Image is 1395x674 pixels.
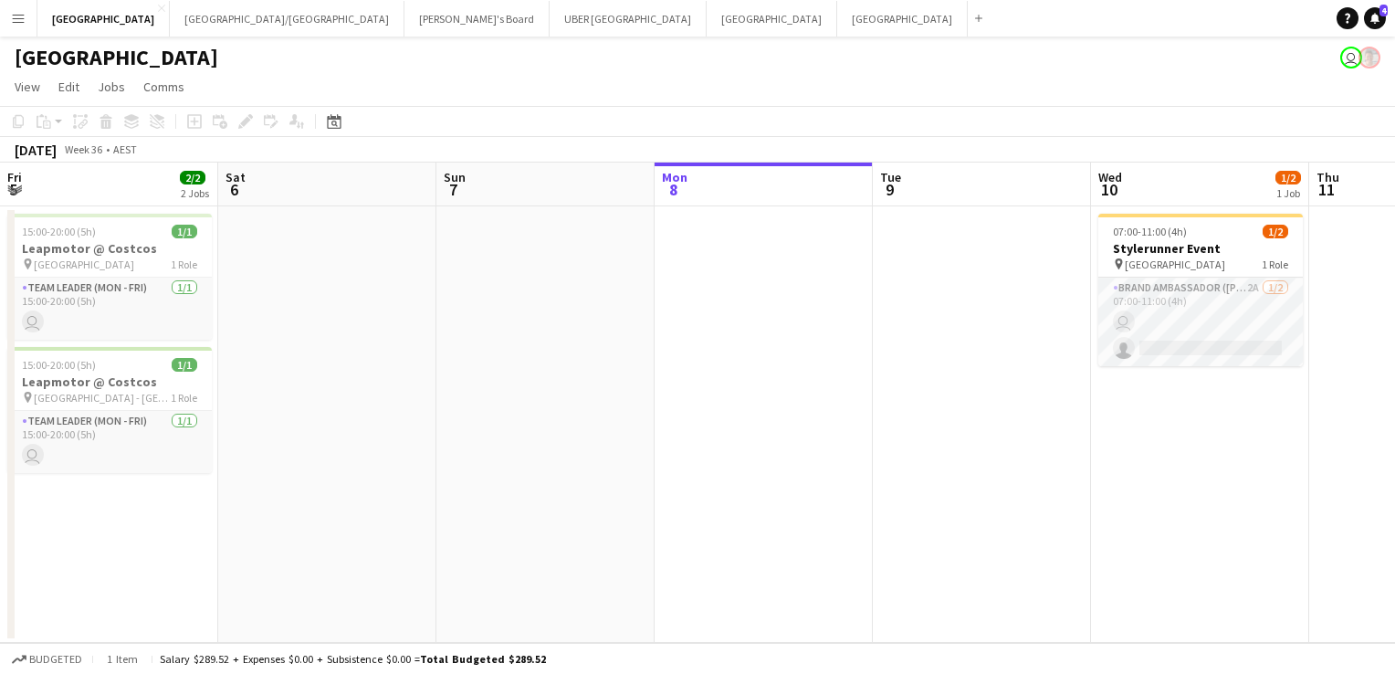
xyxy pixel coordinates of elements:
[550,1,707,37] button: UBER [GEOGRAPHIC_DATA]
[1340,47,1362,68] app-user-avatar: Tennille Moore
[90,75,132,99] a: Jobs
[7,411,212,473] app-card-role: Team Leader (Mon - Fri)1/115:00-20:00 (5h)
[1098,214,1303,366] app-job-card: 07:00-11:00 (4h)1/2Stylerunner Event [GEOGRAPHIC_DATA]1 RoleBrand Ambassador ([PERSON_NAME])2A1/2...
[1263,225,1288,238] span: 1/2
[170,1,404,37] button: [GEOGRAPHIC_DATA]/[GEOGRAPHIC_DATA]
[9,649,85,669] button: Budgeted
[662,169,687,185] span: Mon
[1379,5,1388,16] span: 4
[172,225,197,238] span: 1/1
[172,358,197,372] span: 1/1
[171,258,197,271] span: 1 Role
[7,169,22,185] span: Fri
[34,258,134,271] span: [GEOGRAPHIC_DATA]
[7,75,47,99] a: View
[444,169,466,185] span: Sun
[1098,240,1303,257] h3: Stylerunner Event
[22,358,96,372] span: 15:00-20:00 (5h)
[171,391,197,405] span: 1 Role
[1316,169,1339,185] span: Thu
[404,1,550,37] button: [PERSON_NAME]'s Board
[877,179,901,200] span: 9
[136,75,192,99] a: Comms
[181,186,209,200] div: 2 Jobs
[1125,258,1225,271] span: [GEOGRAPHIC_DATA]
[22,225,96,238] span: 15:00-20:00 (5h)
[100,652,144,666] span: 1 item
[7,214,212,340] app-job-card: 15:00-20:00 (5h)1/1Leapmotor @ Costcos [GEOGRAPHIC_DATA]1 RoleTeam Leader (Mon - Fri)1/115:00-20:...
[51,75,87,99] a: Edit
[7,347,212,473] app-job-card: 15:00-20:00 (5h)1/1Leapmotor @ Costcos [GEOGRAPHIC_DATA] - [GEOGRAPHIC_DATA]1 RoleTeam Leader (Mo...
[1113,225,1187,238] span: 07:00-11:00 (4h)
[15,79,40,95] span: View
[7,374,212,390] h3: Leapmotor @ Costcos
[1314,179,1339,200] span: 11
[707,1,837,37] button: [GEOGRAPHIC_DATA]
[180,171,205,184] span: 2/2
[1275,171,1301,184] span: 1/2
[29,653,82,666] span: Budgeted
[60,142,106,156] span: Week 36
[1358,47,1380,68] app-user-avatar: Victoria Hunt
[441,179,466,200] span: 7
[160,652,546,666] div: Salary $289.52 + Expenses $0.00 + Subsistence $0.00 =
[5,179,22,200] span: 5
[420,652,546,666] span: Total Budgeted $289.52
[113,142,137,156] div: AEST
[15,141,57,159] div: [DATE]
[1364,7,1386,29] a: 4
[7,240,212,257] h3: Leapmotor @ Costcos
[226,169,246,185] span: Sat
[1096,179,1122,200] span: 10
[1276,186,1300,200] div: 1 Job
[880,169,901,185] span: Tue
[37,1,170,37] button: [GEOGRAPHIC_DATA]
[837,1,968,37] button: [GEOGRAPHIC_DATA]
[1098,169,1122,185] span: Wed
[143,79,184,95] span: Comms
[7,278,212,340] app-card-role: Team Leader (Mon - Fri)1/115:00-20:00 (5h)
[1098,278,1303,366] app-card-role: Brand Ambassador ([PERSON_NAME])2A1/207:00-11:00 (4h)
[659,179,687,200] span: 8
[34,391,171,405] span: [GEOGRAPHIC_DATA] - [GEOGRAPHIC_DATA]
[1262,258,1288,271] span: 1 Role
[223,179,246,200] span: 6
[15,44,218,71] h1: [GEOGRAPHIC_DATA]
[58,79,79,95] span: Edit
[98,79,125,95] span: Jobs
